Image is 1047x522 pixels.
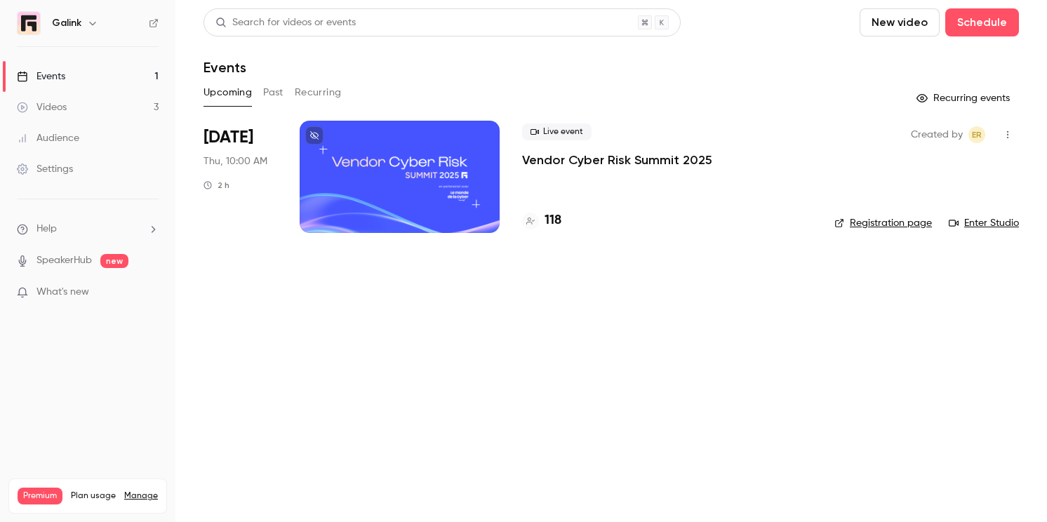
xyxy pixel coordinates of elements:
span: What's new [36,285,89,300]
h4: 118 [545,211,561,230]
a: 118 [522,211,561,230]
button: Schedule [945,8,1019,36]
iframe: Noticeable Trigger [142,286,159,299]
a: Manage [124,490,158,502]
span: Help [36,222,57,236]
span: Live event [522,123,592,140]
span: Premium [18,488,62,504]
li: help-dropdown-opener [17,222,159,236]
button: New video [860,8,940,36]
div: Audience [17,131,79,145]
div: Search for videos or events [215,15,356,30]
span: Thu, 10:00 AM [204,154,267,168]
a: SpeakerHub [36,253,92,268]
button: Recurring [295,81,342,104]
img: Galink [18,12,40,34]
span: ER [972,126,982,143]
h6: Galink [52,16,81,30]
span: Etienne Retout [968,126,985,143]
div: Videos [17,100,67,114]
button: Upcoming [204,81,252,104]
h1: Events [204,59,246,76]
button: Recurring events [910,87,1019,109]
div: Settings [17,162,73,176]
a: Vendor Cyber Risk Summit 2025 [522,152,712,168]
a: Registration page [834,216,932,230]
span: new [100,254,128,268]
a: Enter Studio [949,216,1019,230]
div: Oct 2 Thu, 10:00 AM (Europe/Paris) [204,121,277,233]
div: 2 h [204,180,229,191]
span: Plan usage [71,490,116,502]
span: Created by [911,126,963,143]
span: [DATE] [204,126,253,149]
div: Events [17,69,65,83]
button: Past [263,81,284,104]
